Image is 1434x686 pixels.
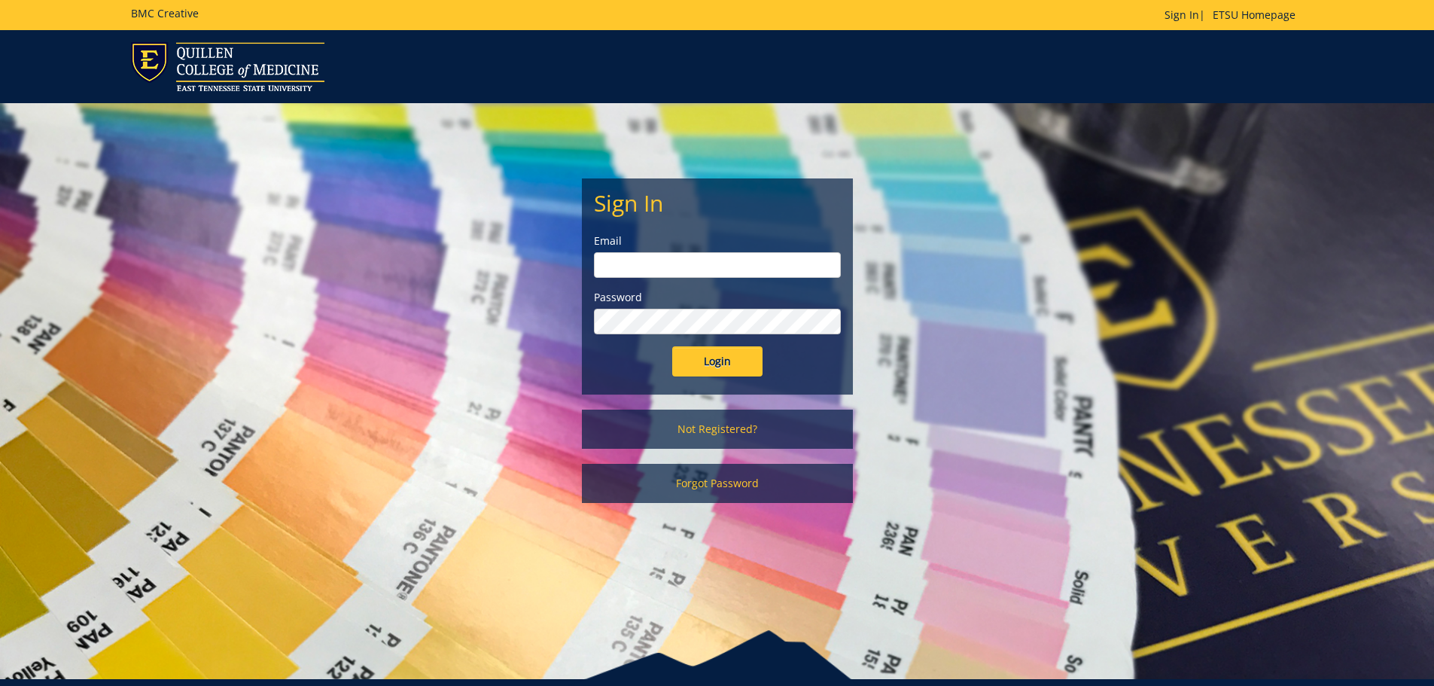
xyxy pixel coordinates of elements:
label: Password [594,290,841,305]
a: ETSU Homepage [1205,8,1303,22]
a: Forgot Password [582,464,853,503]
a: Not Registered? [582,410,853,449]
p: | [1165,8,1303,23]
label: Email [594,233,841,248]
input: Login [672,346,763,377]
a: Sign In [1165,8,1199,22]
h2: Sign In [594,191,841,215]
h5: BMC Creative [131,8,199,19]
img: ETSU logo [131,42,324,91]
